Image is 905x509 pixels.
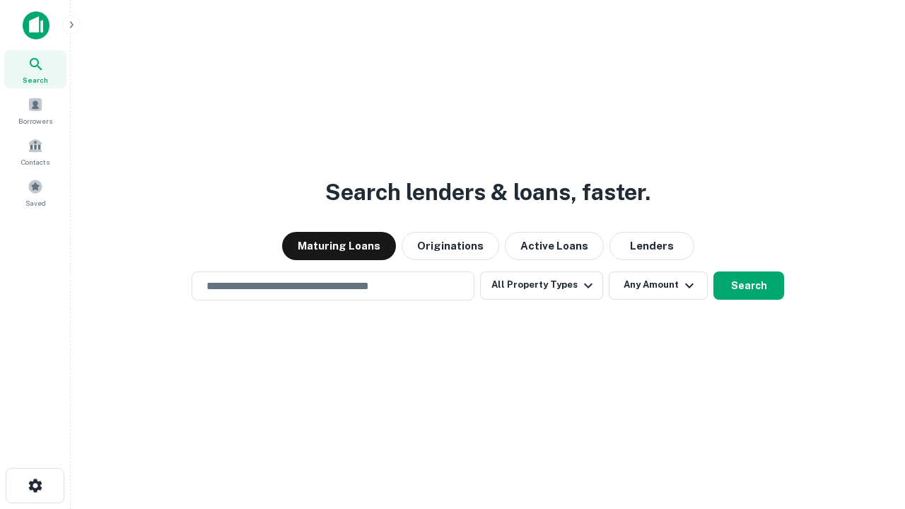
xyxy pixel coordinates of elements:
[25,197,46,209] span: Saved
[713,271,784,300] button: Search
[23,74,48,86] span: Search
[4,91,66,129] a: Borrowers
[480,271,603,300] button: All Property Types
[402,232,499,260] button: Originations
[23,11,49,40] img: capitalize-icon.png
[21,156,49,168] span: Contacts
[834,396,905,464] iframe: Chat Widget
[505,232,604,260] button: Active Loans
[18,115,52,127] span: Borrowers
[325,175,650,209] h3: Search lenders & loans, faster.
[4,132,66,170] a: Contacts
[609,271,708,300] button: Any Amount
[4,50,66,88] a: Search
[4,173,66,211] a: Saved
[282,232,396,260] button: Maturing Loans
[609,232,694,260] button: Lenders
